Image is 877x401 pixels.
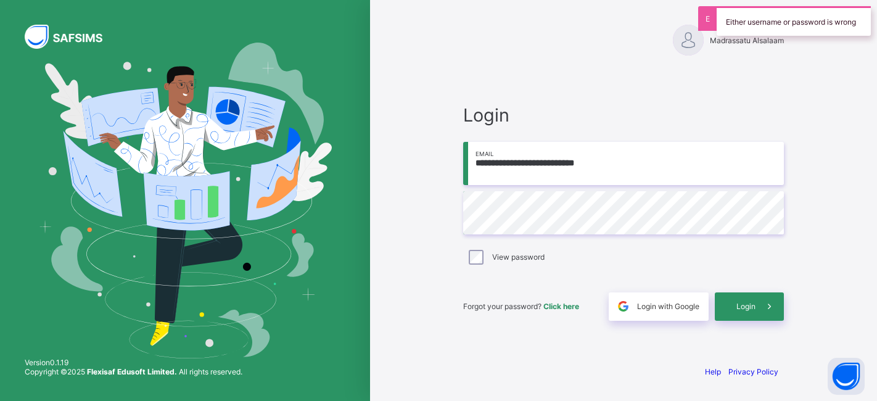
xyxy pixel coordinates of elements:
[728,367,778,376] a: Privacy Policy
[492,252,545,262] label: View password
[87,367,177,376] strong: Flexisaf Edusoft Limited.
[717,6,871,36] div: Either username or password is wrong
[25,358,242,367] span: Version 0.1.19
[25,367,242,376] span: Copyright © 2025 All rights reserved.
[828,358,865,395] button: Open asap
[38,43,332,358] img: Hero Image
[463,302,579,311] span: Forgot your password?
[705,367,721,376] a: Help
[543,302,579,311] a: Click here
[463,104,784,126] span: Login
[25,25,117,49] img: SAFSIMS Logo
[736,302,756,311] span: Login
[710,36,784,45] span: Madrassatu Alsalaam
[637,302,699,311] span: Login with Google
[616,299,630,313] img: google.396cfc9801f0270233282035f929180a.svg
